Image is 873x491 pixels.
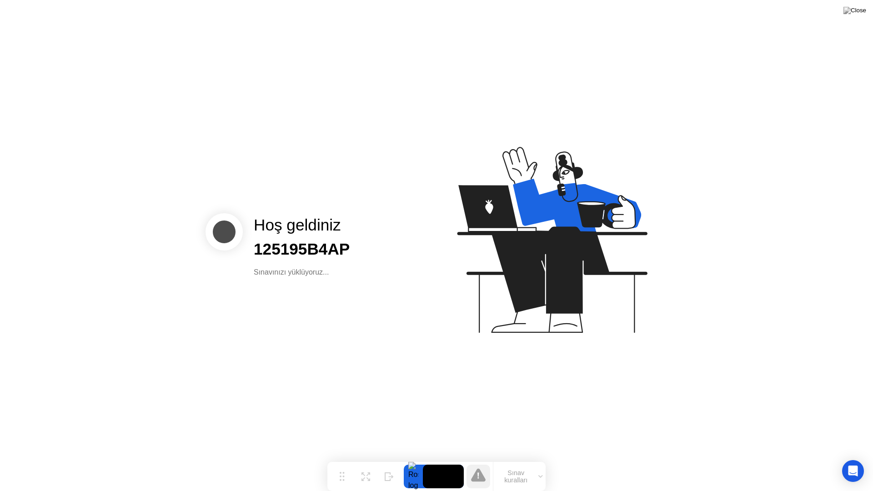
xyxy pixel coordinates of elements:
[843,7,866,14] img: Close
[254,213,350,237] div: Hoş geldiniz
[254,237,350,261] div: 125195B4AP
[493,469,546,484] button: Sınav kuralları
[842,460,864,482] div: Open Intercom Messenger
[254,267,350,278] div: Sınavınızı yüklüyoruz...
